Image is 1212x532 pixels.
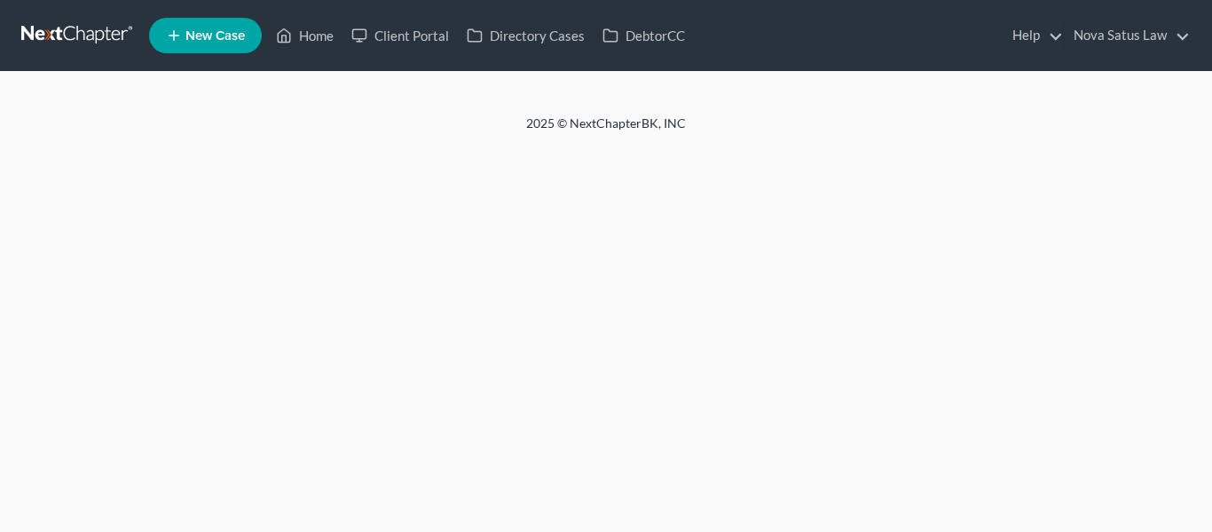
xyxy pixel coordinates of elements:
[100,115,1112,147] div: 2025 © NextChapterBK, INC
[342,20,458,52] a: Client Portal
[1065,20,1190,52] a: Nova Satus Law
[267,20,342,52] a: Home
[458,20,594,52] a: Directory Cases
[594,20,694,52] a: DebtorCC
[149,18,262,53] new-legal-case-button: New Case
[1003,20,1063,52] a: Help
